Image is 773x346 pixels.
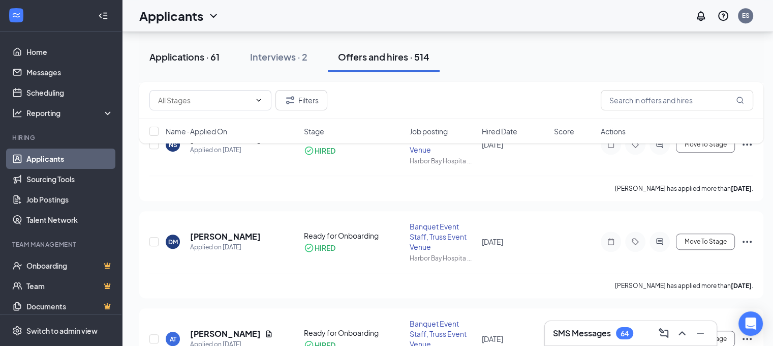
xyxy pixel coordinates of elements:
[410,126,448,136] span: Job posting
[482,237,503,246] span: [DATE]
[742,11,750,20] div: ES
[26,210,113,230] a: Talent Network
[139,7,203,24] h1: Applicants
[275,90,327,110] button: Filter Filters
[158,95,251,106] input: All Stages
[12,133,111,142] div: Hiring
[26,108,114,118] div: Reporting
[621,329,629,338] div: 64
[731,282,752,290] b: [DATE]
[26,189,113,210] a: Job Postings
[26,255,113,276] a: OnboardingCrown
[207,10,220,22] svg: ChevronDown
[190,231,261,242] h5: [PERSON_NAME]
[170,335,176,343] div: AT
[656,325,672,341] button: ComposeMessage
[654,238,666,246] svg: ActiveChat
[605,238,617,246] svg: Note
[265,330,273,338] svg: Document
[615,184,753,193] p: [PERSON_NAME] has applied more than .
[190,242,261,252] div: Applied on [DATE]
[741,333,753,345] svg: Ellipses
[731,185,752,192] b: [DATE]
[554,126,574,136] span: Score
[12,240,111,249] div: Team Management
[676,327,688,339] svg: ChevronUp
[26,149,113,169] a: Applicants
[26,326,98,336] div: Switch to admin view
[736,96,744,104] svg: MagnifyingGlass
[553,328,611,339] h3: SMS Messages
[304,230,403,241] div: Ready for Onboarding
[255,96,263,104] svg: ChevronDown
[676,234,735,250] button: Move To Stage
[26,276,113,296] a: TeamCrown
[26,42,113,62] a: Home
[738,311,763,336] div: Open Intercom Messenger
[149,50,220,63] div: Applications · 61
[692,325,708,341] button: Minimize
[250,50,307,63] div: Interviews · 2
[717,10,729,22] svg: QuestionInfo
[304,328,403,338] div: Ready for Onboarding
[12,326,22,336] svg: Settings
[190,328,261,339] h5: [PERSON_NAME]
[601,90,753,110] input: Search in offers and hires
[26,296,113,316] a: DocumentsCrown
[685,238,727,245] span: Move To Stage
[304,126,324,136] span: Stage
[695,10,707,22] svg: Notifications
[482,334,503,343] span: [DATE]
[410,221,476,252] div: Banquet Event Staff, Truss Event Venue
[674,325,690,341] button: ChevronUp
[741,236,753,248] svg: Ellipses
[26,169,113,189] a: Sourcing Tools
[315,243,335,253] div: HIRED
[410,157,476,165] div: Harbor Bay Hospita ...
[615,281,753,290] p: [PERSON_NAME] has applied more than .
[304,243,314,253] svg: CheckmarkCircle
[601,126,626,136] span: Actions
[12,108,22,118] svg: Analysis
[284,94,296,106] svg: Filter
[11,10,21,20] svg: WorkstreamLogo
[26,62,113,82] a: Messages
[98,11,108,21] svg: Collapse
[168,238,178,246] div: DM
[410,254,476,263] div: Harbor Bay Hospita ...
[166,126,227,136] span: Name · Applied On
[694,327,706,339] svg: Minimize
[482,126,517,136] span: Hired Date
[338,50,429,63] div: Offers and hires · 514
[629,238,641,246] svg: Tag
[658,327,670,339] svg: ComposeMessage
[26,82,113,103] a: Scheduling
